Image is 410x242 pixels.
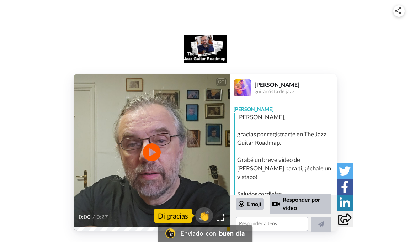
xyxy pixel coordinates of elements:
font: 0:00 [79,214,91,220]
a: Logotipo de BonjoroEnviado conbuen día [158,225,253,242]
font: 0:27 [96,214,108,220]
div: Responder por video [272,200,280,208]
font: gracias por registrarte en The Jazz Guitar Roadmap. [237,130,326,146]
font: CC [218,80,224,84]
font: [PERSON_NAME] [234,106,273,112]
font: guitarrista de jazz [255,88,294,94]
button: 👏 [195,207,213,223]
font: Enviado con [180,230,216,237]
font: Responder por video [283,196,320,211]
font: Emoji [247,200,261,207]
img: Pantalla completa [217,214,224,221]
img: logo [184,35,227,63]
font: Grabé un breve video de [PERSON_NAME] para ti, ¡échale un vistazo! [237,156,331,180]
img: Logotipo de Bonjoro [165,228,175,238]
font: buen día [219,230,245,237]
img: Imagen de perfil [234,79,251,96]
font: / [92,214,95,220]
font: [PERSON_NAME], [237,113,286,121]
font: Di gracias [158,211,188,220]
font: [PERSON_NAME] [255,81,299,88]
font: 👏 [199,210,209,221]
font: Saludos cordiales, [237,190,283,198]
img: ic_share.svg [395,7,401,14]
